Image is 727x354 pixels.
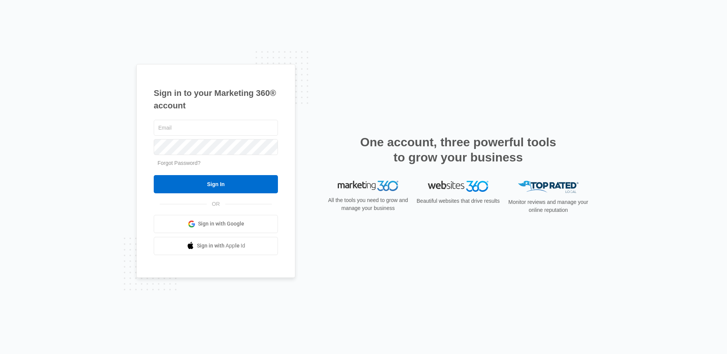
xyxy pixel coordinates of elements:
[358,135,559,165] h2: One account, three powerful tools to grow your business
[518,181,579,193] img: Top Rated Local
[154,237,278,255] a: Sign in with Apple Id
[506,198,591,214] p: Monitor reviews and manage your online reputation
[416,197,501,205] p: Beautiful websites that drive results
[428,181,488,192] img: Websites 360
[197,242,245,250] span: Sign in with Apple Id
[158,160,201,166] a: Forgot Password?
[338,181,398,191] img: Marketing 360
[198,220,244,228] span: Sign in with Google
[207,200,225,208] span: OR
[154,120,278,136] input: Email
[154,87,278,112] h1: Sign in to your Marketing 360® account
[326,196,410,212] p: All the tools you need to grow and manage your business
[154,215,278,233] a: Sign in with Google
[154,175,278,193] input: Sign In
